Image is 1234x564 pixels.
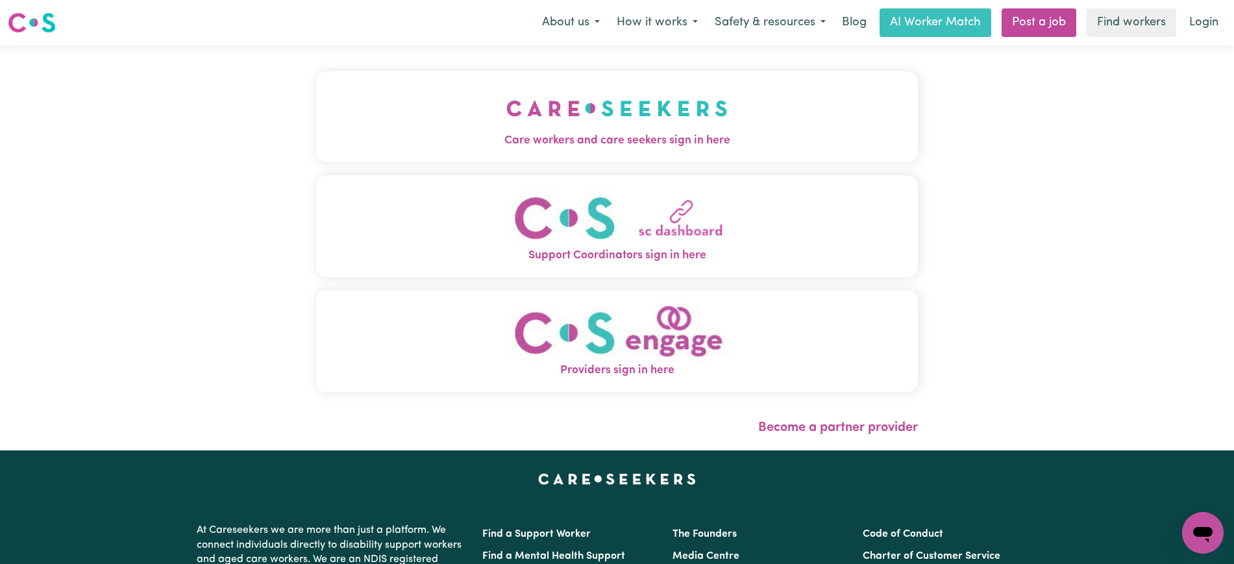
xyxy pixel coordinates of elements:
a: Code of Conduct [863,529,943,539]
a: Charter of Customer Service [863,551,1000,561]
a: Find workers [1087,8,1176,37]
button: How it works [608,9,706,36]
a: Login [1181,8,1226,37]
button: Care workers and care seekers sign in here [316,71,918,162]
button: Providers sign in here [316,290,918,392]
a: Post a job [1002,8,1076,37]
span: Support Coordinators sign in here [316,247,918,264]
img: Careseekers logo [8,11,56,34]
a: AI Worker Match [880,8,991,37]
button: Support Coordinators sign in here [316,175,918,277]
a: Become a partner provider [758,421,918,434]
span: Care workers and care seekers sign in here [316,132,918,149]
a: The Founders [673,529,737,539]
a: Find a Support Worker [482,529,591,539]
a: Careseekers logo [8,8,56,38]
span: Providers sign in here [316,362,918,379]
iframe: Button to launch messaging window [1182,512,1224,554]
a: Media Centre [673,551,739,561]
a: Careseekers home page [538,474,696,484]
button: About us [534,9,608,36]
a: Blog [834,8,874,37]
button: Safety & resources [706,9,834,36]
